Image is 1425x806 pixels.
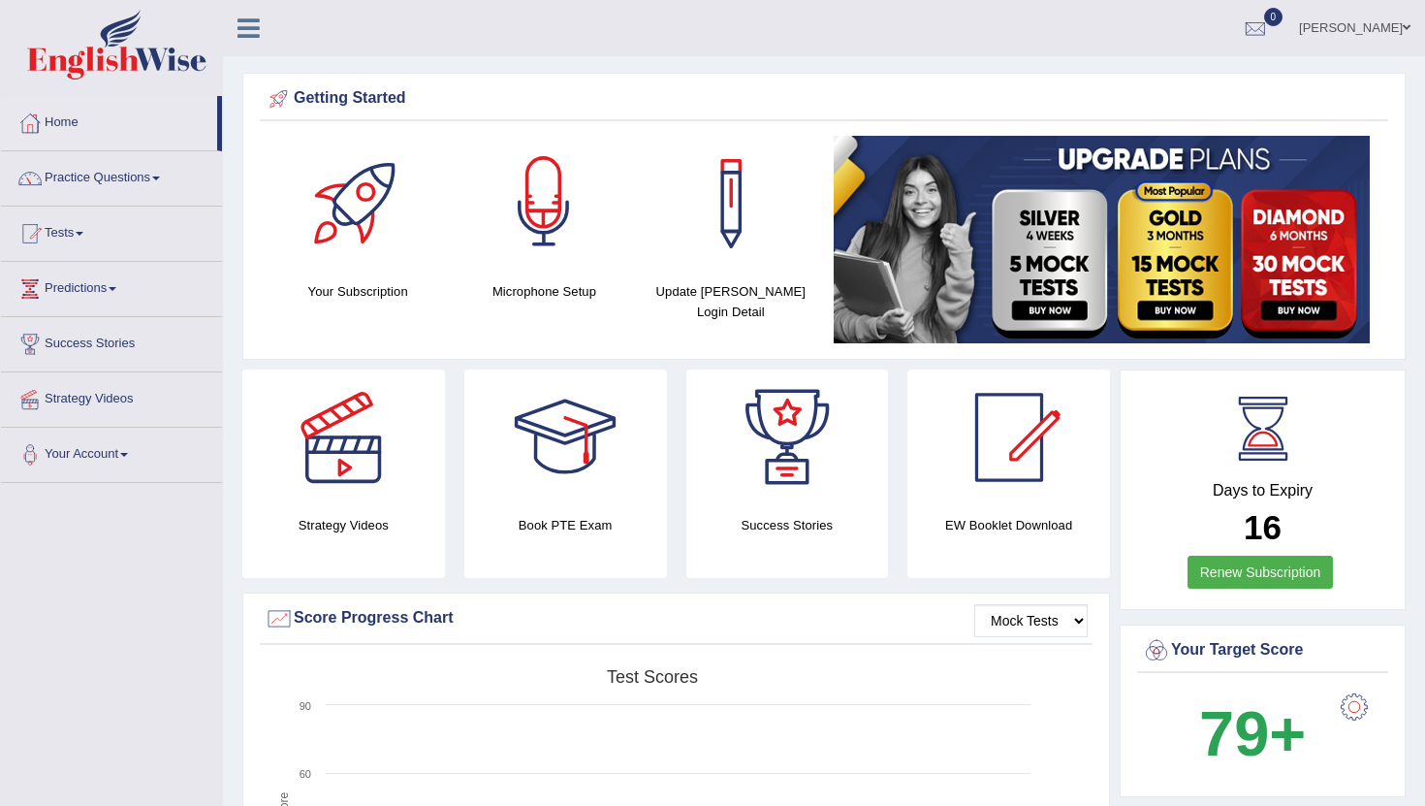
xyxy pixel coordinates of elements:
[1,96,217,145] a: Home
[1142,482,1383,500] h4: Days to Expiry
[648,281,814,322] h4: Update [PERSON_NAME] Login Detail
[1,372,222,421] a: Strategy Videos
[834,136,1370,343] img: small5.jpg
[274,281,441,302] h4: Your Subscription
[1187,556,1334,589] a: Renew Subscription
[1,262,222,310] a: Predictions
[300,768,311,780] text: 60
[1,207,222,255] a: Tests
[607,667,698,687] tspan: Test scores
[1,428,222,476] a: Your Account
[1,317,222,366] a: Success Stories
[1244,508,1282,546] b: 16
[464,515,667,535] h4: Book PTE Exam
[1,151,222,200] a: Practice Questions
[1199,698,1306,769] b: 79+
[1264,8,1283,26] span: 0
[460,281,627,302] h4: Microphone Setup
[300,700,311,712] text: 90
[1142,636,1383,665] div: Your Target Score
[265,84,1383,113] div: Getting Started
[907,515,1110,535] h4: EW Booklet Download
[265,604,1088,633] div: Score Progress Chart
[242,515,445,535] h4: Strategy Videos
[686,515,889,535] h4: Success Stories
